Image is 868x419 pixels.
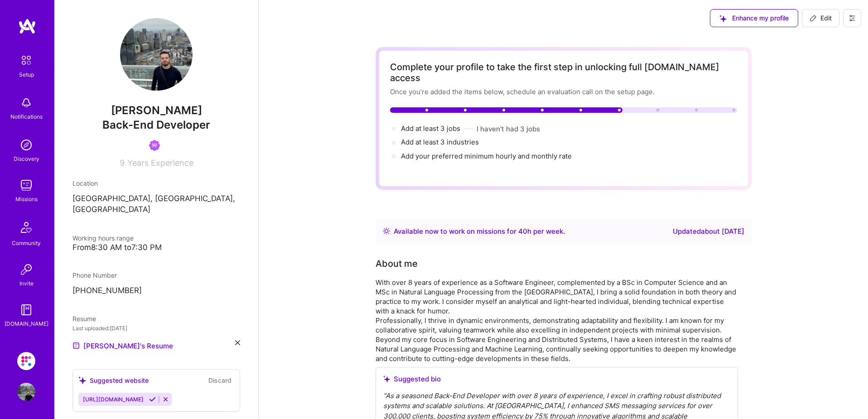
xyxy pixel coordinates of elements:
[383,376,390,382] i: icon SuggestedTeams
[390,87,737,96] div: Once you’re added the items below, schedule an evaluation call on the setup page.
[162,396,169,403] i: Reject
[401,138,479,146] span: Add at least 3 industries
[72,315,96,323] span: Resume
[72,340,173,351] a: [PERSON_NAME]'s Resume
[12,238,41,248] div: Community
[5,319,48,328] div: [DOMAIN_NAME]
[719,15,727,22] i: icon SuggestedTeams
[19,279,34,288] div: Invite
[72,104,240,117] span: [PERSON_NAME]
[394,226,565,237] div: Available now to work on missions for h per week .
[17,176,35,194] img: teamwork
[120,18,193,91] img: User Avatar
[72,342,80,349] img: Resume
[120,158,125,168] span: 9
[72,178,240,188] div: Location
[17,352,35,370] img: Evinced: Platform Team
[17,94,35,112] img: bell
[17,260,35,279] img: Invite
[14,154,39,164] div: Discovery
[376,278,738,363] div: With over 8 years of experience as a Software Engineer, complemented by a BSc in Computer Science...
[72,323,240,333] div: Last uploaded: [DATE]
[78,376,86,384] i: icon SuggestedTeams
[810,14,832,23] span: Edit
[383,227,390,235] img: Availability
[78,376,149,385] div: Suggested website
[72,243,240,252] div: From 8:30 AM to 7:30 PM
[17,51,36,70] img: setup
[719,14,789,23] span: Enhance my profile
[72,234,134,242] span: Working hours range
[15,352,38,370] a: Evinced: Platform Team
[149,396,156,403] i: Accept
[17,301,35,319] img: guide book
[102,118,210,131] span: Back-End Developer
[83,396,144,403] span: [URL][DOMAIN_NAME]
[477,124,540,134] button: I haven't had 3 jobs
[15,194,38,204] div: Missions
[518,227,527,236] span: 40
[17,136,35,154] img: discovery
[72,193,240,215] p: [GEOGRAPHIC_DATA], [GEOGRAPHIC_DATA], [GEOGRAPHIC_DATA]
[401,152,572,160] span: Add your preferred minimum hourly and monthly rate
[383,375,730,384] div: Suggested bio
[15,217,37,238] img: Community
[72,285,240,296] p: [PHONE_NUMBER]
[802,9,839,27] button: Edit
[149,140,160,151] img: Been on Mission
[15,383,38,401] a: User Avatar
[376,257,418,270] div: About me
[10,112,43,121] div: Notifications
[18,18,36,34] img: logo
[401,124,460,133] span: Add at least 3 jobs
[673,226,744,237] div: Updated about [DATE]
[17,383,35,401] img: User Avatar
[710,9,798,27] button: Enhance my profile
[390,62,737,83] div: Complete your profile to take the first step in unlocking full [DOMAIN_NAME] access
[235,340,240,345] i: icon Close
[127,158,193,168] span: Years Experience
[206,375,234,385] button: Discard
[19,70,34,79] div: Setup
[72,271,117,279] span: Phone Number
